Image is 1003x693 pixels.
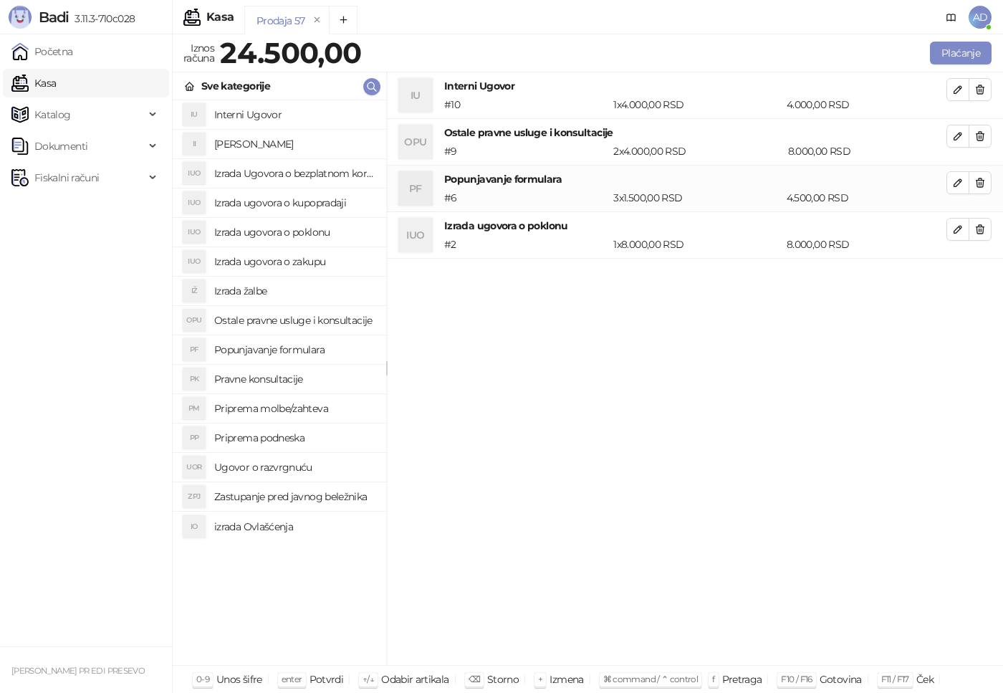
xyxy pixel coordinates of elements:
[183,485,206,508] div: ZPJ
[712,674,714,684] span: f
[398,78,433,113] div: IU
[308,14,327,27] button: remove
[784,97,949,113] div: 4.000,00 RSD
[214,485,375,508] h4: Zastupanje pred javnog beležnika
[550,670,583,689] div: Izmena
[441,190,610,206] div: # 6
[610,97,784,113] div: 1 x 4.000,00 RSD
[398,218,433,252] div: IUO
[173,100,386,665] div: grid
[881,674,909,684] span: F11 / F17
[214,426,375,449] h4: Priprema podneska
[214,191,375,214] h4: Izrada ugovora o kupopradaji
[610,143,784,159] div: 2 x 4.000,00 RSD
[820,670,862,689] div: Gotovina
[214,250,375,273] h4: Izrada ugovora o zakupu
[487,670,519,689] div: Storno
[34,132,87,161] span: Dokumenti
[603,674,699,684] span: ⌘ command / ⌃ control
[9,6,32,29] img: Logo
[11,69,56,97] a: Kasa
[722,670,762,689] div: Pretraga
[11,666,145,676] small: [PERSON_NAME] PR EDI PRESEVO
[183,368,206,391] div: PK
[329,6,357,34] button: Add tab
[206,11,234,23] div: Kasa
[940,6,963,29] a: Dokumentacija
[444,78,946,94] h4: Interni Ugovor
[441,143,610,159] div: # 9
[183,103,206,126] div: IU
[183,309,206,332] div: OPU
[610,190,783,206] div: 3 x 1.500,00 RSD
[398,125,433,159] div: OPU
[469,674,480,684] span: ⌫
[781,674,812,684] span: F10 / F16
[183,133,206,156] div: II
[183,279,206,302] div: IŽ
[181,39,217,67] div: Iznos računa
[969,6,992,29] span: AD
[214,338,375,361] h4: Popunjavanje formulara
[214,279,375,302] h4: Izrada žalbe
[214,221,375,244] h4: Izrada ugovora o poklonu
[784,190,949,206] div: 4.500,00 RSD
[183,515,206,538] div: IO
[216,670,262,689] div: Unos šifre
[398,171,433,206] div: PF
[309,670,344,689] div: Potvrdi
[784,236,949,252] div: 8.000,00 RSD
[220,35,361,70] strong: 24.500,00
[214,456,375,479] h4: Ugovor o razvrgnuću
[39,9,69,26] span: Badi
[183,162,206,185] div: IUO
[256,13,305,29] div: Prodaja 57
[201,78,270,94] div: Sve kategorije
[183,456,206,479] div: UOR
[441,97,610,113] div: # 10
[183,191,206,214] div: IUO
[34,100,71,129] span: Katalog
[785,143,949,159] div: 8.000,00 RSD
[282,674,302,684] span: enter
[363,674,374,684] span: ↑/↓
[538,674,542,684] span: +
[183,250,206,273] div: IUO
[183,397,206,420] div: PM
[214,515,375,538] h4: izrada Ovlašćenja
[444,125,946,140] h4: Ostale pravne usluge i konsultacije
[930,42,992,64] button: Plaćanje
[196,674,209,684] span: 0-9
[69,12,135,25] span: 3.11.3-710c028
[34,163,99,192] span: Fiskalni računi
[444,171,946,187] h4: Popunjavanje formulara
[214,103,375,126] h4: Interni Ugovor
[214,368,375,391] h4: Pravne konsultacije
[610,236,784,252] div: 1 x 8.000,00 RSD
[214,162,375,185] h4: Izrada Ugovora o bezplatnom korišćenju zemljišta
[441,236,610,252] div: # 2
[381,670,448,689] div: Odabir artikala
[214,309,375,332] h4: Ostale pravne usluge i konsultacije
[11,37,73,66] a: Početna
[214,133,375,156] h4: [PERSON_NAME]
[444,218,946,234] h4: Izrada ugovora o poklonu
[183,338,206,361] div: PF
[214,397,375,420] h4: Priprema molbe/zahteva
[916,670,934,689] div: Ček
[183,426,206,449] div: PP
[183,221,206,244] div: IUO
